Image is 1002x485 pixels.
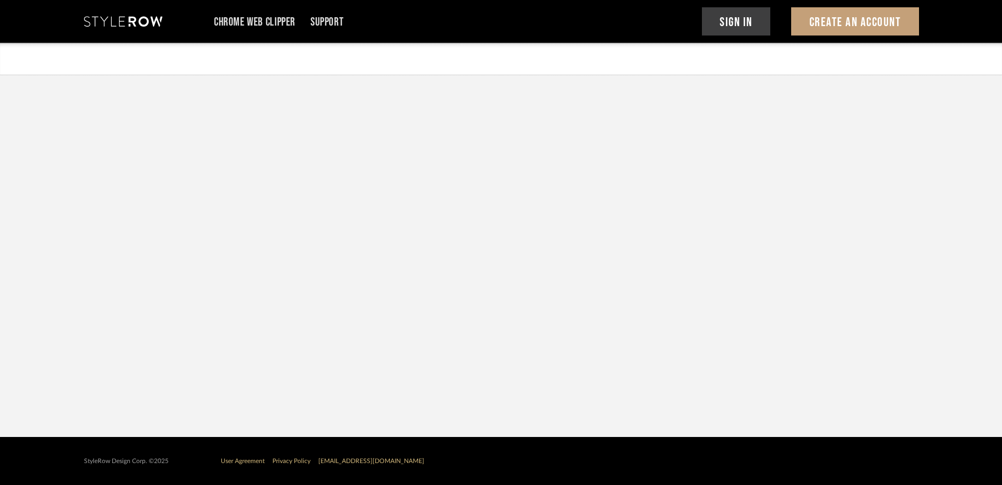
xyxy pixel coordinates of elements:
a: Support [311,18,343,27]
a: Privacy Policy [272,458,311,464]
div: StyleRow Design Corp. ©2025 [84,457,169,465]
button: Sign In [702,7,771,36]
button: Create An Account [791,7,919,36]
a: User Agreement [221,458,265,464]
a: [EMAIL_ADDRESS][DOMAIN_NAME] [318,458,424,464]
a: Chrome Web Clipper [214,18,295,27]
